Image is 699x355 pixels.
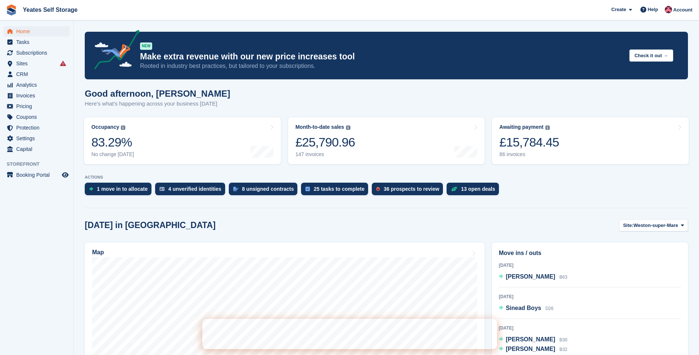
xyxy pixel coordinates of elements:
a: menu [4,101,70,111]
span: Invoices [16,90,60,101]
span: Sites [16,58,60,69]
span: Tasks [16,37,60,47]
span: Subscriptions [16,48,60,58]
img: deal-1b604bf984904fb50ccaf53a9ad4b4a5d6e5aea283cecdc64d6e3604feb123c2.svg [451,186,457,192]
a: menu [4,26,70,37]
img: icon-info-grey-7440780725fd019a000dd9b08b2336e03edf1995a4989e88bcd33f0948082b44.svg [346,125,350,130]
iframe: Intercom live chat banner [202,319,497,349]
a: 25 tasks to complete [301,183,372,199]
div: Awaiting payment [499,124,544,130]
div: 13 open deals [461,186,495,192]
img: icon-info-grey-7440780725fd019a000dd9b08b2336e03edf1995a4989e88bcd33f0948082b44.svg [121,125,125,130]
div: 8 unsigned contracts [242,186,294,192]
span: Capital [16,144,60,154]
a: 8 unsigned contracts [229,183,301,199]
span: Protection [16,123,60,133]
p: Here's what's happening across your business [DATE] [85,100,230,108]
img: task-75834270c22a3079a89374b754ae025e5fb1db73e45f91037f5363f120a921f8.svg [305,187,310,191]
a: Occupancy 83.29% No change [DATE] [84,117,281,164]
div: 83.29% [91,135,134,150]
div: £25,790.96 [296,135,355,150]
a: menu [4,112,70,122]
a: menu [4,37,70,47]
h2: [DATE] in [GEOGRAPHIC_DATA] [85,220,216,230]
a: 1 move in to allocate [85,183,155,199]
span: Help [648,6,658,13]
span: Account [673,6,692,14]
button: Check it out → [629,49,673,62]
h2: Move ins / outs [499,249,681,258]
h2: Map [92,249,104,256]
span: Pricing [16,101,60,111]
a: [PERSON_NAME] B30 [499,335,567,345]
button: Site: Weston-super-Mare [619,219,688,231]
span: Site: [623,222,633,229]
p: Rooted in industry best practices, but tailored to your subscriptions. [140,62,623,70]
span: [PERSON_NAME] [506,273,555,280]
span: [PERSON_NAME] [506,346,555,352]
img: verify_identity-adf6edd0f0f0b5bbfe63781bf79b02c33cf7c696d77639b501bdc392416b5a36.svg [160,187,165,191]
a: menu [4,144,70,154]
a: menu [4,58,70,69]
span: D26 [545,306,553,311]
div: 1 move in to allocate [97,186,148,192]
span: B30 [559,337,567,342]
a: menu [4,133,70,144]
a: Month-to-date sales £25,790.96 147 invoices [288,117,485,164]
span: Home [16,26,60,37]
img: contract_signature_icon-13c848040528278c33f63329250d36e43548de30e8caae1d1a13099fd9432cc5.svg [233,187,238,191]
span: Settings [16,133,60,144]
a: Awaiting payment £15,784.45 86 invoices [492,117,689,164]
span: Analytics [16,80,60,90]
a: menu [4,69,70,79]
span: Coupons [16,112,60,122]
span: Weston-super-Mare [633,222,678,229]
p: Make extra revenue with our new price increases tool [140,51,623,62]
p: ACTIONS [85,175,688,180]
span: [PERSON_NAME] [506,336,555,342]
div: Month-to-date sales [296,124,344,130]
div: 36 prospects to review [384,186,439,192]
div: NEW [140,42,152,50]
a: menu [4,170,70,180]
a: Sinead Boys D26 [499,304,554,313]
img: stora-icon-8386f47178a22dfd0bd8f6a31ec36ba5ce8667c1dd55bd0f319d3a0aa187defe.svg [6,4,17,15]
a: menu [4,80,70,90]
a: 36 prospects to review [372,183,447,199]
img: icon-info-grey-7440780725fd019a000dd9b08b2336e03edf1995a4989e88bcd33f0948082b44.svg [545,125,550,130]
div: 4 unverified identities [168,186,221,192]
img: prospect-51fa495bee0391a8d652442698ab0144808aea92771e9ea1ae160a38d050c398.svg [376,187,380,191]
span: Storefront [7,161,73,168]
h1: Good afternoon, [PERSON_NAME] [85,89,230,99]
a: Yeates Self Storage [20,4,81,16]
div: [DATE] [499,293,681,300]
a: menu [4,48,70,58]
a: Preview store [61,170,70,179]
i: Smart entry sync failures have occurred [60,61,66,66]
div: £15,784.45 [499,135,559,150]
span: Booking Portal [16,170,60,180]
img: James Griffin [665,6,672,13]
span: Sinead Boys [506,305,541,311]
div: 147 invoices [296,151,355,158]
a: menu [4,123,70,133]
div: [DATE] [499,262,681,269]
span: Create [611,6,626,13]
img: price-adjustments-announcement-icon-8257ccfd72463d97f412b2fc003d46551f7dbcb40ab6d574587a9cd5c0d94... [88,30,140,72]
div: [DATE] [499,325,681,331]
img: move_ins_to_allocate_icon-fdf77a2bb77ea45bf5b3d319d69a93e2d87916cf1d5bf7949dd705db3b84f3ca.svg [89,187,93,191]
a: 4 unverified identities [155,183,229,199]
div: 86 invoices [499,151,559,158]
a: [PERSON_NAME] B63 [499,272,567,282]
div: No change [DATE] [91,151,134,158]
span: CRM [16,69,60,79]
a: menu [4,90,70,101]
div: Occupancy [91,124,119,130]
span: B32 [559,347,567,352]
div: 25 tasks to complete [314,186,364,192]
span: B63 [559,275,567,280]
a: [PERSON_NAME] B32 [499,345,567,354]
a: 13 open deals [447,183,503,199]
